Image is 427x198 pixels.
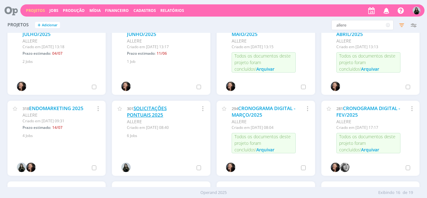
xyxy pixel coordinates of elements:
div: Criado em [DATE] 08:04 [232,125,296,130]
button: Jobs [48,8,60,13]
button: Mídia [88,8,103,13]
span: Cadastros [133,8,156,13]
span: 14/07 [52,125,63,130]
span: 19 [409,190,413,196]
img: V [413,7,420,14]
span: 16 [396,190,400,196]
span: Projetos [8,22,29,28]
span: 177 [127,186,133,192]
a: Mídia [89,8,101,13]
button: Projetos [24,8,47,13]
span: Arquivar [256,66,274,72]
span: 301 [127,106,133,111]
span: Adicionar [42,23,58,27]
div: Criado em [DATE] 13:17 [127,44,191,50]
img: H [17,82,26,91]
div: 4 Jobs [23,133,98,139]
span: ALLERE [23,112,38,118]
span: Todos os documentos deste projeto foram concluídos! [339,134,395,153]
span: Prazo estimado: [23,125,51,130]
span: 04/07 [52,51,63,56]
span: Exibindo [378,190,394,196]
img: H [121,82,131,91]
a: REBRANDING ALLERE [343,186,392,192]
span: Arquivar [256,147,274,153]
div: Criado em [DATE] 09:31 [23,118,87,124]
div: Criado em [DATE] 17:17 [336,125,400,130]
img: H [331,163,340,172]
span: ALLERE [127,119,142,124]
span: 281 [336,106,343,111]
div: 1 Job [127,59,203,64]
img: V [121,163,131,172]
div: Criado em [DATE] 13:15 [232,44,296,50]
a: Jobs [49,8,58,13]
div: Criado em [DATE] 08:40 [127,125,191,130]
span: 11/06 [157,51,167,56]
span: Prazo estimado: [127,51,155,56]
div: Criado em [DATE] 13:13 [336,44,400,50]
button: V [412,5,421,16]
span: Arquivar [361,147,379,153]
a: ENDOMARKETING 2025 [29,105,83,112]
span: Prazo estimado: [23,51,51,56]
span: ALLERE [232,38,247,44]
span: ALLERE [23,38,38,44]
button: Financeiro [103,8,131,13]
span: ALLERE [336,119,351,124]
span: 158 [336,186,343,192]
img: V [17,163,26,172]
button: Cadastros [132,8,158,13]
img: H [331,82,340,91]
a: CRONOGRAMA DIGITAL - MARÇO/2025 [232,105,295,119]
img: H [26,163,36,172]
a: SOLICITAÇÕES PONTUAIS 2025 [127,105,167,119]
div: 2 Jobs [23,59,98,64]
a: Financeiro [105,8,129,13]
input: Busca [331,20,394,30]
img: H [226,163,235,172]
span: 318 [23,106,29,111]
a: CRONOGRAMA DIGITAL - FEV/2025 [336,105,400,119]
span: de [403,190,407,196]
span: Todos os documentos deste projeto foram concluídos! [339,53,395,72]
span: + [38,22,41,28]
img: H [226,82,235,91]
img: J [340,163,349,172]
a: Produção [63,8,85,13]
div: 6 Jobs [127,133,203,139]
span: Todos os documentos deste projeto foram concluídos! [234,134,291,153]
span: ALLERE [127,38,142,44]
span: Arquivar [361,66,379,72]
div: Criado em [DATE] 13:18 [23,44,87,50]
span: 294 [232,106,238,111]
span: ALLERE [336,38,351,44]
span: ALLERE [232,119,247,124]
button: Produção [61,8,87,13]
a: FESTA FIM DE ANO 2024 [238,186,294,192]
span: 203 [23,186,29,192]
a: Projetos [26,8,45,13]
span: Todos os documentos deste projeto foram concluídos! [234,53,291,72]
a: Relatórios [160,8,184,13]
span: 173 [232,186,238,192]
button: +Adicionar [35,22,60,28]
button: Relatórios [158,8,186,13]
